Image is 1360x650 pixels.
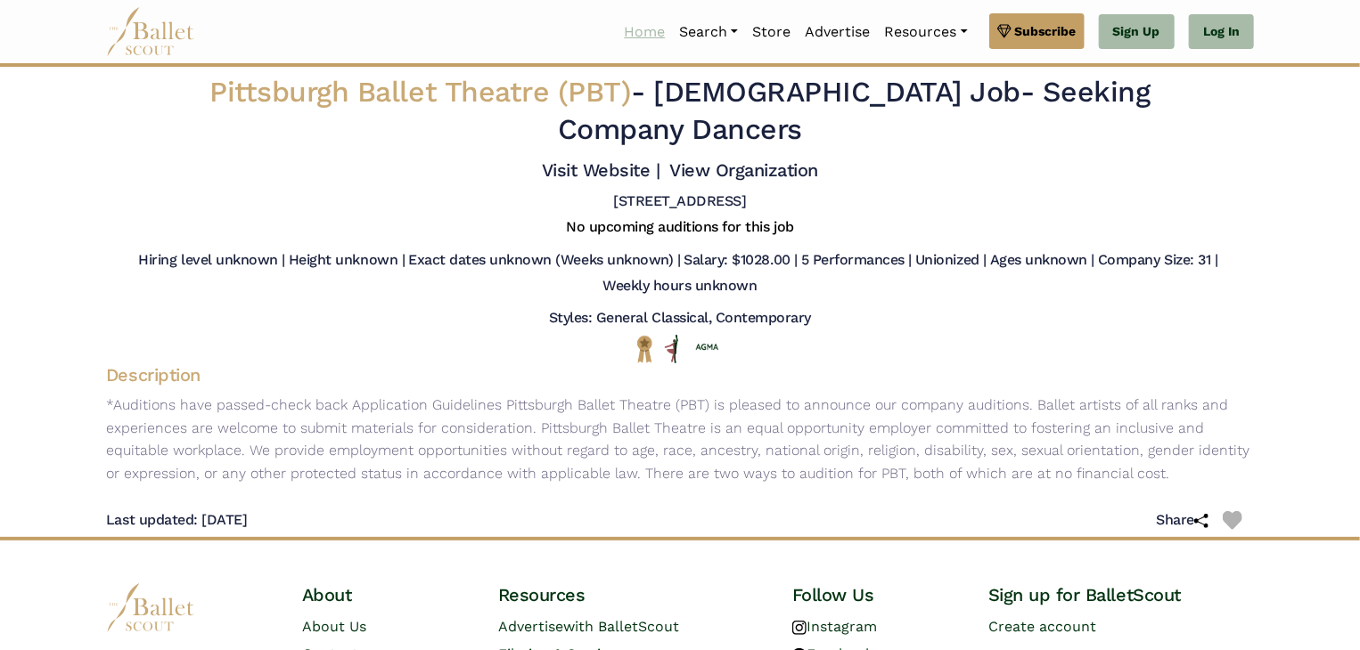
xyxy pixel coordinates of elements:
img: instagram logo [792,621,807,635]
a: Search [672,13,745,51]
h5: Weekly hours unknown [602,277,757,296]
h5: 5 Performances | [801,251,912,270]
h5: Hiring level unknown | [138,251,284,270]
img: Union [696,343,718,352]
img: logo [106,583,195,632]
h5: Ages unknown | [990,251,1094,270]
span: [DEMOGRAPHIC_DATA] Job [654,75,1020,109]
img: Heart [1223,511,1242,531]
h5: Height unknown | [289,251,405,270]
a: Resources [877,13,974,51]
span: Pittsburgh Ballet Theatre (PBT) [209,75,631,109]
img: gem.svg [997,21,1012,41]
img: National [634,335,656,362]
a: Log In [1189,14,1254,50]
a: Visit Website | [542,159,660,181]
h5: Salary: $1028.00 | [684,251,797,270]
h4: Follow Us [792,583,960,606]
h5: Share [1156,511,1223,530]
a: Create account [988,618,1096,635]
h4: Description [92,363,1268,386]
img: All [665,335,678,363]
h5: No upcoming auditions for this job [566,218,794,237]
h5: Last updated: [DATE] [106,511,247,530]
span: with BalletScout [563,618,679,635]
a: Store [745,13,798,51]
a: View Organization [669,159,818,181]
a: Home [617,13,672,51]
h4: Sign up for BalletScout [988,583,1254,606]
h5: Styles: General Classical, Contemporary [549,309,811,328]
h4: Resources [498,583,764,606]
span: Subscribe [1015,21,1077,41]
a: Instagram [792,618,877,635]
a: Advertisewith BalletScout [498,618,679,635]
h5: [STREET_ADDRESS] [613,192,746,211]
a: Sign Up [1099,14,1175,50]
p: *Auditions have passed-check back Application Guidelines Pittsburgh Ballet Theatre (PBT) is pleas... [92,394,1268,484]
a: Subscribe [989,13,1085,49]
h5: Company Size: 31 | [1098,251,1217,270]
h2: - - Seeking Company Dancers [204,74,1156,148]
h4: About [302,583,470,606]
a: Advertise [798,13,877,51]
h5: Unionized | [915,251,987,270]
h5: Exact dates unknown (Weeks unknown) | [408,251,680,270]
a: About Us [302,618,366,635]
